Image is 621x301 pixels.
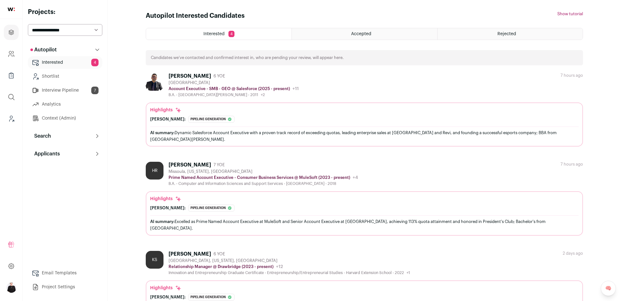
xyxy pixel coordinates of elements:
[188,205,234,212] div: Pipeline generation
[214,162,225,167] span: 7 YOE
[188,294,234,301] div: Pipeline generation
[150,107,182,113] div: Highlights
[560,73,583,78] div: 7 hours ago
[351,32,371,36] span: Accepted
[169,73,211,79] div: [PERSON_NAME]
[150,218,579,232] div: Excelled as Prime Named Account Executive at MuleSoft and Senior Account Executive at [GEOGRAPHIC...
[91,59,99,66] span: 4
[169,270,410,275] div: Innovation and Entrepreneurship Graduate Certificate - Entrepreneurship/Entrepreneurial Studies -...
[169,80,299,85] div: [GEOGRAPHIC_DATA]
[292,28,437,40] a: Accepted
[601,281,616,296] a: 🧠
[169,162,211,168] div: [PERSON_NAME]
[169,169,358,174] div: Missoula, [US_STATE], [GEOGRAPHIC_DATA]
[28,147,102,160] button: Applicants
[6,283,16,293] button: Open dropdown
[169,251,211,257] div: [PERSON_NAME]
[497,32,516,36] span: Rejected
[146,251,163,269] div: KS
[188,116,234,123] div: Pipeline generation
[91,87,99,94] span: 7
[150,117,186,122] div: [PERSON_NAME]:
[28,130,102,142] button: Search
[150,131,175,135] span: AI summary:
[438,28,583,40] a: Rejected
[8,8,15,11] img: wellfound-shorthand-0d5821cbd27db2630d0214b213865d53afaa358527fdda9d0ea32b1df1b89c2c.svg
[146,73,163,91] img: cef32181c0eef2811fa355f173a80561d283d1b7d8cc581320228a9bd339449f.jpg
[28,98,102,111] a: Analytics
[28,56,102,69] a: Interested4
[4,25,19,40] a: Projects
[169,181,358,186] div: B.A. - Computer and Information Sciences and Support Services - [GEOGRAPHIC_DATA] - 2018
[28,112,102,125] a: Context (Admin)
[4,46,19,62] a: Company and ATS Settings
[203,32,225,36] span: Interested
[261,93,265,97] span: +2
[146,162,163,180] div: HR
[169,86,290,91] p: Account Executive - SMB - GEO @ Salesforce (2025 - present)
[30,132,51,140] p: Search
[146,162,583,235] a: HR [PERSON_NAME] 7 YOE Missoula, [US_STATE], [GEOGRAPHIC_DATA] Prime Named Account Executive - Co...
[151,55,344,60] p: Candidates we’ve contacted and confirmed interest in, who are pending your review, will appear here.
[169,258,410,263] div: [GEOGRAPHIC_DATA], [US_STATE], [GEOGRAPHIC_DATA]
[228,31,234,37] span: 4
[169,264,273,269] p: Relationship Manager @ Drawbridge (2023 - present)
[276,265,283,269] span: +12
[353,175,358,180] span: +4
[407,271,410,275] span: +1
[146,73,583,147] a: [PERSON_NAME] 6 YOE [GEOGRAPHIC_DATA] Account Executive - SMB - GEO @ Salesforce (2025 - present)...
[30,150,60,158] p: Applicants
[150,196,182,202] div: Highlights
[30,46,57,54] p: Autopilot
[563,251,583,256] div: 2 days ago
[150,295,186,300] div: [PERSON_NAME]:
[6,283,16,293] img: 9240684-medium_jpg
[214,74,225,79] span: 6 YOE
[150,129,579,143] div: Dynamic Salesforce Account Executive with a proven track record of exceeding quotas, leading ente...
[150,206,186,211] div: [PERSON_NAME]:
[28,70,102,83] a: Shortlist
[4,68,19,83] a: Company Lists
[146,11,245,20] h1: Autopilot Interested Candidates
[28,8,102,16] h2: Projects:
[560,162,583,167] div: 7 hours ago
[28,281,102,293] a: Project Settings
[28,43,102,56] button: Autopilot
[169,175,350,180] p: Prime Named Account Executive - Consumer Business Services @ MuleSoft (2023 - present)
[150,219,175,224] span: AI summary:
[28,267,102,279] a: Email Templates
[150,285,182,291] div: Highlights
[4,111,19,126] a: Leads (Backoffice)
[28,84,102,97] a: Interview Pipeline7
[292,87,299,91] span: +11
[214,252,225,257] span: 6 YOE
[169,92,299,97] div: B.A. - [GEOGRAPHIC_DATA][PERSON_NAME] - 2011
[557,11,583,16] button: Show tutorial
